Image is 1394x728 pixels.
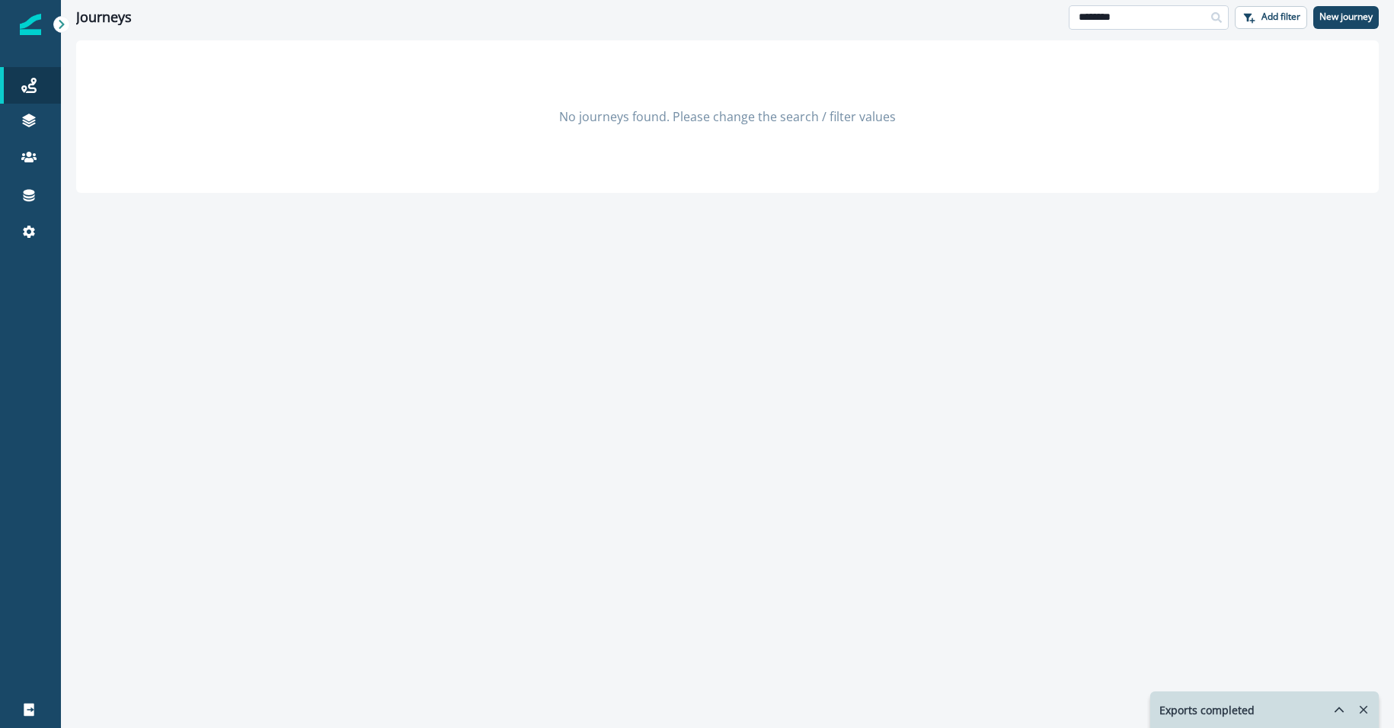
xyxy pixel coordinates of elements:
h1: Journeys [76,9,132,26]
button: hide-exports [1315,692,1345,727]
p: Exports completed [1159,702,1255,718]
button: New journey [1313,6,1379,29]
div: No journeys found. Please change the search / filter values [76,40,1379,193]
p: New journey [1319,11,1373,22]
img: Inflection [20,14,41,35]
button: hide-exports [1327,698,1351,721]
p: Add filter [1261,11,1300,22]
button: Add filter [1235,6,1307,29]
button: Remove-exports [1351,698,1376,721]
